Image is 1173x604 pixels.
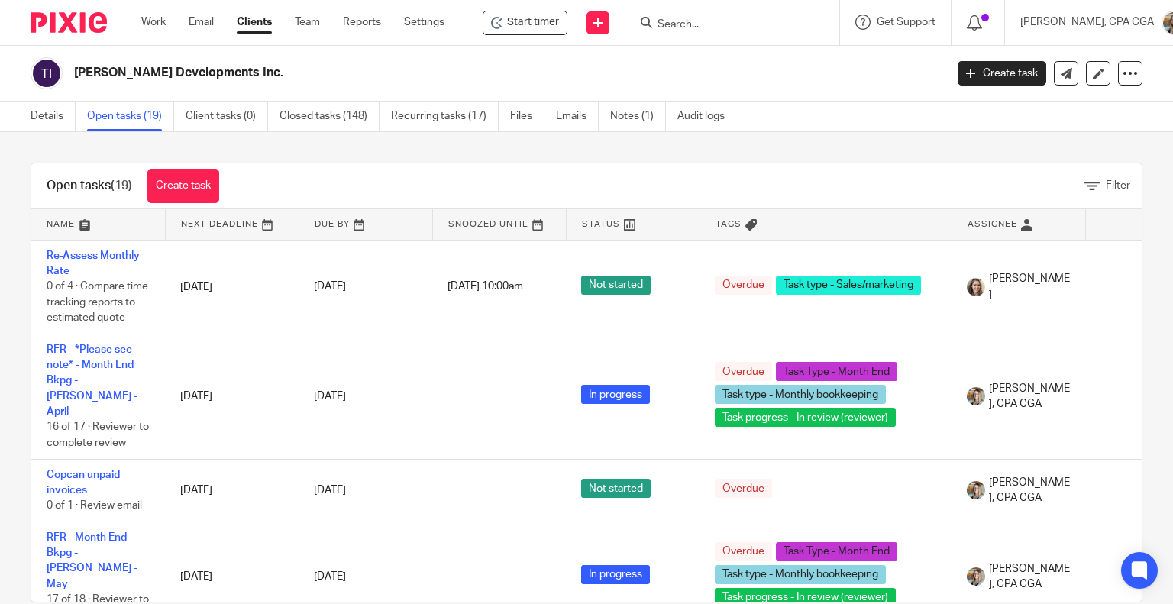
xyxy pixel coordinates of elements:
span: [DATE] [314,485,346,496]
span: [DATE] 10:00am [448,282,523,292]
a: Open tasks (19) [87,102,174,131]
a: Details [31,102,76,131]
span: Task Type - Month End [776,542,897,561]
td: [DATE] [165,459,299,522]
img: Pixie [31,12,107,33]
a: Emails [556,102,599,131]
span: [DATE] [314,571,346,582]
span: Task Type - Month End [776,362,897,381]
span: In progress [581,385,650,404]
span: Not started [581,276,651,295]
span: In progress [581,565,650,584]
img: IMG_7896.JPG [967,278,985,296]
a: Email [189,15,214,30]
a: Create task [958,61,1046,86]
a: Work [141,15,166,30]
span: Tags [716,220,742,228]
a: RFR - Month End Bkpg - [PERSON_NAME] - May [47,532,137,589]
span: Task type - Sales/marketing [776,276,921,295]
a: Notes (1) [610,102,666,131]
a: RFR - *Please see note* - Month End Bkpg - [PERSON_NAME] - April [47,344,137,417]
span: [PERSON_NAME], CPA CGA [989,475,1070,506]
span: Task progress - In review (reviewer) [715,408,896,427]
span: Overdue [715,542,772,561]
a: Team [295,15,320,30]
span: 16 of 17 · Reviewer to complete review [47,422,149,449]
a: Files [510,102,544,131]
span: Get Support [877,17,935,27]
a: Create task [147,169,219,203]
a: Recurring tasks (17) [391,102,499,131]
img: Chrissy%20McGale%20Bio%20Pic%201.jpg [967,481,985,499]
span: (19) [111,179,132,192]
span: [DATE] [314,391,346,402]
a: Client tasks (0) [186,102,268,131]
span: Not started [581,479,651,498]
a: Audit logs [677,102,736,131]
span: Filter [1106,180,1130,191]
span: [PERSON_NAME] [989,271,1070,302]
h1: Open tasks [47,178,132,194]
span: [PERSON_NAME], CPA CGA [989,381,1070,412]
span: 0 of 1 · Review email [47,500,142,511]
a: Reports [343,15,381,30]
span: [DATE] [314,282,346,292]
a: Re-Assess Monthly Rate [47,250,140,276]
h2: [PERSON_NAME] Developments Inc. [74,65,763,81]
td: [DATE] [165,240,299,334]
span: 0 of 4 · Compare time tracking reports to estimated quote [47,281,148,323]
a: Closed tasks (148) [280,102,380,131]
span: Snoozed Until [448,220,528,228]
span: Status [582,220,620,228]
span: Task type - Monthly bookkeeping [715,385,886,404]
span: Task type - Monthly bookkeeping [715,565,886,584]
img: Chrissy%20McGale%20Bio%20Pic%201.jpg [967,387,985,405]
td: [DATE] [165,334,299,459]
p: [PERSON_NAME], CPA CGA [1020,15,1154,30]
div: Titus Developments Inc. [483,11,567,35]
a: Clients [237,15,272,30]
span: Overdue [715,362,772,381]
a: Copcan unpaid invoices [47,470,120,496]
span: Overdue [715,276,772,295]
img: svg%3E [31,57,63,89]
span: Start timer [507,15,559,31]
a: Settings [404,15,444,30]
input: Search [656,18,793,32]
span: Overdue [715,479,772,498]
span: [PERSON_NAME], CPA CGA [989,561,1070,593]
img: Chrissy%20McGale%20Bio%20Pic%201.jpg [967,567,985,586]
